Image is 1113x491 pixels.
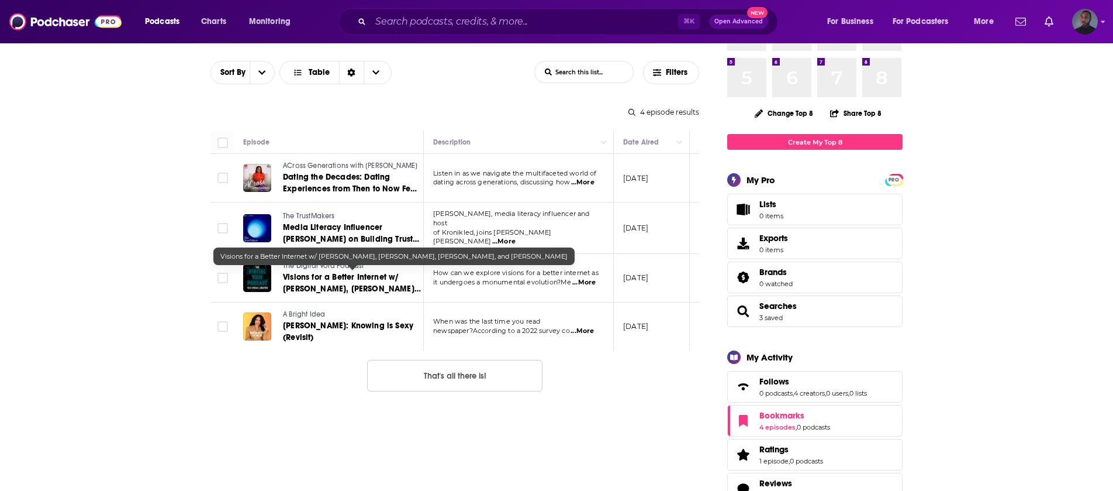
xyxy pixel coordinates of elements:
span: ...More [571,178,594,187]
button: open menu [137,12,195,31]
span: Bookmarks [759,410,804,421]
span: How can we explore visions for a better internet as [433,269,599,277]
span: Toggle select row [217,273,228,283]
a: ACross Generations with [PERSON_NAME] [283,161,422,171]
span: Dating the Decades: Dating Experiences from Then to Now Feat. Ms. [PERSON_NAME] and [PERSON_NAME] [283,172,421,217]
a: 1 episode [759,457,789,465]
span: [PERSON_NAME]: Knowing is Sexy (Revisit) [283,321,413,342]
p: [DATE] [623,321,648,331]
span: For Podcasters [893,13,949,30]
span: Reviews [759,478,792,489]
span: , [796,423,797,431]
span: Ratings [759,444,789,455]
button: Show profile menu [1072,9,1098,35]
button: open menu [241,12,306,31]
span: Follows [727,371,903,403]
span: A Bright Idea [283,310,325,318]
span: of Kronikled, joins [PERSON_NAME] [PERSON_NAME] [433,228,552,246]
a: 0 lists [849,389,867,397]
a: Show notifications dropdown [1011,12,1031,32]
span: Brands [759,267,787,277]
a: [PERSON_NAME]: Knowing is Sexy (Revisit) [283,320,422,344]
span: Open Advanced [714,19,763,25]
span: 0 items [759,212,783,220]
span: Podcasts [145,13,179,30]
button: Column Actions [597,136,611,150]
span: Table [309,68,330,77]
span: The Digital Void Podcast [283,262,364,270]
p: [DATE] [623,173,648,183]
span: ...More [572,278,596,287]
span: it undergoes a monumental evolution?Me [433,278,572,286]
img: Podchaser - Follow, Share and Rate Podcasts [9,11,122,33]
a: Media Literacy Influencer [PERSON_NAME] on Building Trust Through Transparency [283,222,422,245]
span: Bookmarks [727,405,903,437]
span: , [848,389,849,397]
a: Charts [193,12,233,31]
span: Exports [759,233,788,243]
a: Searches [759,301,797,311]
button: open menu [211,68,250,77]
div: Episode [243,135,269,149]
button: Change Top 8 [748,106,820,121]
a: 4 creators [794,389,825,397]
span: ...More [492,237,516,246]
div: Description [433,135,471,149]
a: Follows [759,376,867,387]
h2: Choose List sort [210,61,275,84]
img: User Profile [1072,9,1098,35]
span: Charts [201,13,226,30]
a: Follows [731,379,755,395]
span: Ratings [727,439,903,471]
span: ACross Generations with [PERSON_NAME] [283,162,417,170]
a: Brands [731,269,755,286]
p: [DATE] [623,223,648,233]
a: Create My Top 8 [727,134,903,150]
span: Toggle select row [217,321,228,332]
span: 0 items [759,246,788,254]
span: dating across generations, discussing how [433,178,570,186]
span: newspaper?According to a 2022 survey co [433,327,570,335]
span: Sort By [211,68,250,77]
span: [PERSON_NAME], media literacy influencer and host [433,210,590,227]
span: , [789,457,790,465]
a: Dating the Decades: Dating Experiences from Then to Now Feat. Ms. [PERSON_NAME] and [PERSON_NAME] [283,171,422,195]
span: Visions for a Better Internet w/ [PERSON_NAME], [PERSON_NAME], [PERSON_NAME], and [PERSON_NAME] [220,252,568,260]
a: PRO [887,175,901,184]
a: Searches [731,303,755,320]
div: My Activity [746,352,793,363]
div: Sort Direction [339,61,364,84]
a: 4 episodes [759,423,796,431]
a: Show notifications dropdown [1040,12,1058,32]
span: ...More [571,327,594,336]
button: Open AdvancedNew [709,15,768,29]
input: Search podcasts, credits, & more... [371,12,678,31]
span: Follows [759,376,789,387]
span: The TrustMakers [283,212,335,220]
a: 3 saved [759,314,783,322]
a: The TrustMakers [283,211,422,222]
span: Lists [759,199,783,210]
a: The Digital Void Podcast [283,261,422,272]
span: , [825,389,826,397]
a: Bookmarks [731,413,755,429]
button: open menu [819,12,888,31]
span: , [793,389,794,397]
span: Brands [727,262,903,293]
a: 0 watched [759,280,793,288]
span: Searches [727,296,903,327]
button: Nothing here. [367,360,542,392]
span: Listen in as we navigate the multifaceted world of [433,169,597,177]
span: Filters [666,68,689,77]
a: 0 podcasts [790,457,823,465]
span: Logged in as jarryd.boyd [1072,9,1098,35]
span: Exports [731,235,755,252]
button: Share Top 8 [829,102,882,125]
button: open menu [885,12,966,31]
a: Bookmarks [759,410,830,421]
button: open menu [250,61,274,84]
button: Filters [643,61,699,84]
a: Lists [727,194,903,225]
button: Choose View [279,61,392,84]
